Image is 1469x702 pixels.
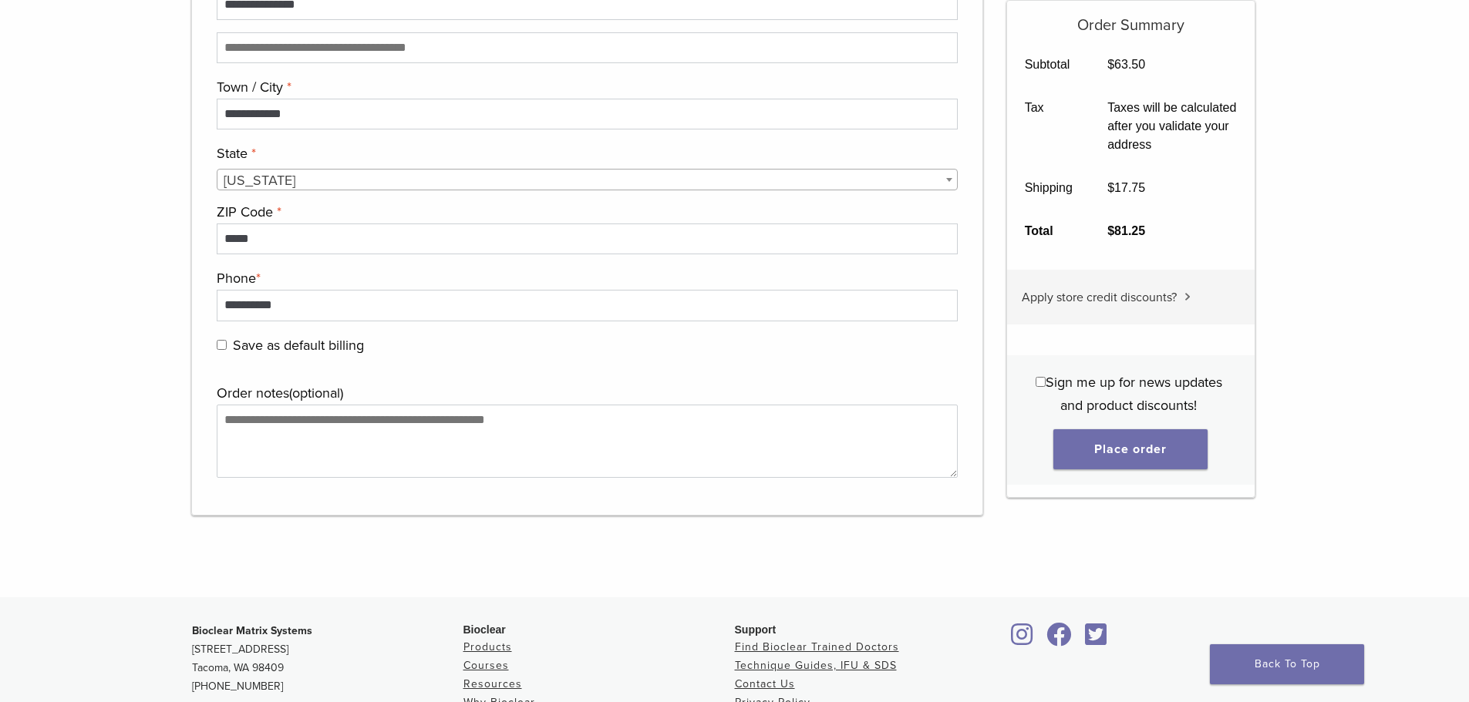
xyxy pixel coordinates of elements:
[217,340,227,350] input: Save as default billing
[1053,429,1208,469] button: Place order
[1090,86,1255,166] td: Taxes will be calculated after you validate your address
[735,623,777,636] span: Support
[1007,86,1090,166] th: Tax
[1107,224,1145,237] bdi: 81.25
[1022,290,1177,305] span: Apply store credit discounts?
[1007,166,1090,210] th: Shipping
[192,622,463,696] p: [STREET_ADDRESS] Tacoma, WA 98409 [PHONE_NUMBER]
[1184,293,1191,301] img: caret.svg
[1080,632,1113,647] a: Bioclear
[192,624,312,637] strong: Bioclear Matrix Systems
[735,677,795,690] a: Contact Us
[735,640,899,653] a: Find Bioclear Trained Doctors
[217,142,955,165] label: State
[1107,58,1114,71] span: $
[1107,181,1145,194] bdi: 17.75
[1107,224,1114,237] span: $
[463,640,512,653] a: Products
[217,267,955,290] label: Phone
[463,623,506,636] span: Bioclear
[217,381,955,405] label: Order notes
[463,677,522,690] a: Resources
[735,659,897,672] a: Technique Guides, IFU & SDS
[1107,58,1145,71] bdi: 63.50
[217,169,959,190] span: State
[217,76,955,99] label: Town / City
[1042,632,1077,647] a: Bioclear
[1007,210,1090,253] th: Total
[1046,374,1222,414] span: Sign me up for news updates and product discounts!
[1006,632,1039,647] a: Bioclear
[1036,377,1046,387] input: Sign me up for news updates and product discounts!
[1107,181,1114,194] span: $
[1210,644,1364,684] a: Back To Top
[1007,43,1090,86] th: Subtotal
[1007,1,1255,35] h5: Order Summary
[217,334,955,357] label: Save as default billing
[217,170,958,191] span: Nebraska
[289,385,343,401] span: (optional)
[217,200,955,223] label: ZIP Code
[463,659,509,672] a: Courses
